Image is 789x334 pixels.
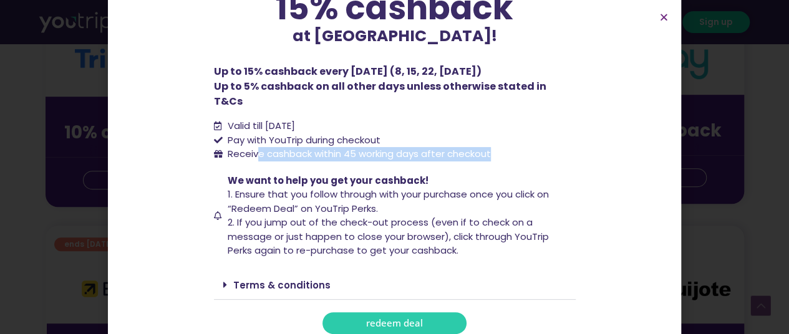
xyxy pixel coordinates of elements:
[659,12,669,22] a: Close
[366,318,423,328] span: redeem deal
[214,64,576,109] p: Up to 15% cashback every [DATE] (8, 15, 22, [DATE]) Up to 5% cashback on all other days unless ot...
[228,216,549,257] span: 2. If you jump out of the check-out process (even if to check on a message or just happen to clos...
[225,147,491,161] span: Receive cashback within 45 working days after checkout
[322,312,467,334] a: redeem deal
[233,279,331,292] a: Terms & conditions
[214,24,576,48] p: at [GEOGRAPHIC_DATA]!
[228,188,549,215] span: 1. Ensure that you follow through with your purchase once you click on “Redeem Deal” on YouTrip P...
[228,174,428,187] span: We want to help you get your cashback!
[225,133,380,148] span: Pay with YouTrip during checkout
[225,119,295,133] span: Valid till [DATE]
[214,270,576,300] div: Terms & conditions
